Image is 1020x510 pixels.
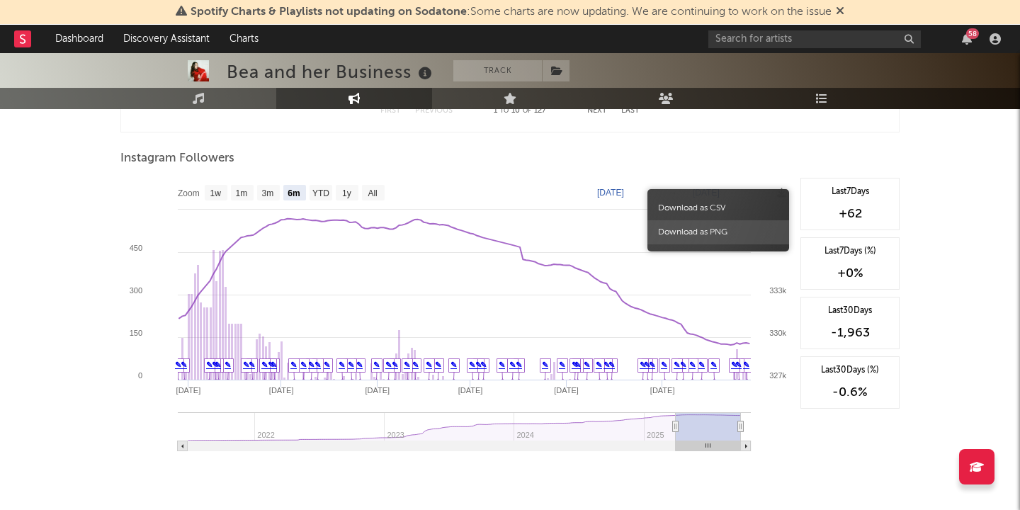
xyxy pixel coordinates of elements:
[268,361,274,369] a: ✎
[769,286,786,295] text: 333k
[572,361,578,369] a: ✎
[475,361,482,369] a: ✎
[808,324,892,341] div: -1,963
[500,108,509,114] span: to
[130,286,142,295] text: 300
[698,361,705,369] a: ✎
[385,361,392,369] a: ✎
[348,361,354,369] a: ✎
[808,305,892,317] div: Last 30 Days
[649,361,655,369] a: ✎
[499,361,505,369] a: ✎
[130,329,142,337] text: 150
[236,188,248,198] text: 1m
[412,361,419,369] a: ✎
[808,384,892,401] div: -0.6 %
[587,107,607,115] button: Next
[269,386,294,395] text: [DATE]
[480,361,487,369] a: ✎
[290,361,297,369] a: ✎
[178,188,200,198] text: Zoom
[130,244,142,252] text: 450
[710,361,717,369] a: ✎
[191,6,467,18] span: Spotify Charts & Playlists not updating on Sodatone
[731,361,737,369] a: ✎
[621,107,640,115] button: Last
[312,188,329,198] text: YTD
[288,188,300,198] text: 6m
[836,6,844,18] span: Dismiss
[559,361,565,369] a: ✎
[647,196,789,220] span: Download as CSV
[120,150,234,167] span: Instagram Followers
[404,361,410,369] a: ✎
[324,361,330,369] a: ✎
[808,186,892,198] div: Last 7 Days
[314,361,321,369] a: ✎
[435,361,441,369] a: ✎
[808,245,892,258] div: Last 7 Days (%)
[661,361,667,369] a: ✎
[674,361,680,369] a: ✎
[769,329,786,337] text: 330k
[453,60,542,81] button: Track
[680,361,686,369] a: ✎
[509,361,516,369] a: ✎
[356,361,363,369] a: ✎
[743,361,749,369] a: ✎
[342,188,351,198] text: 1y
[596,361,602,369] a: ✎
[708,30,921,48] input: Search for artists
[650,386,675,395] text: [DATE]
[175,361,181,369] a: ✎
[554,386,579,395] text: [DATE]
[597,188,624,198] text: [DATE]
[808,265,892,282] div: +0 %
[368,188,377,198] text: All
[380,107,401,115] button: First
[212,361,218,369] a: ✎
[966,28,979,39] div: 58
[113,25,220,53] a: Discovery Assistant
[640,361,646,369] a: ✎
[693,188,720,198] text: [DATE]
[261,361,268,369] a: ✎
[225,361,231,369] a: ✎
[608,361,615,369] a: ✎
[249,361,255,369] a: ✎
[300,361,307,369] a: ✎
[176,386,201,395] text: [DATE]
[262,188,274,198] text: 3m
[220,25,268,53] a: Charts
[365,386,390,395] text: [DATE]
[689,361,696,369] a: ✎
[808,364,892,377] div: Last 30 Days (%)
[392,361,398,369] a: ✎
[243,361,249,369] a: ✎
[469,361,475,369] a: ✎
[450,361,457,369] a: ✎
[138,371,142,380] text: 0
[523,108,531,114] span: of
[542,361,548,369] a: ✎
[339,361,345,369] a: ✎
[308,361,314,369] a: ✎
[647,220,789,244] span: Download as PNG
[426,361,432,369] a: ✎
[373,361,380,369] a: ✎
[644,361,650,369] a: ✎
[669,188,677,198] text: →
[516,361,522,369] a: ✎
[603,361,610,369] a: ✎
[584,361,590,369] a: ✎
[181,361,187,369] a: ✎
[206,361,212,369] a: ✎
[808,205,892,222] div: +62
[458,386,483,395] text: [DATE]
[962,33,972,45] button: 58
[227,60,436,84] div: Bea and her Business
[210,188,222,198] text: 1w
[415,107,453,115] button: Previous
[45,25,113,53] a: Dashboard
[769,371,786,380] text: 327k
